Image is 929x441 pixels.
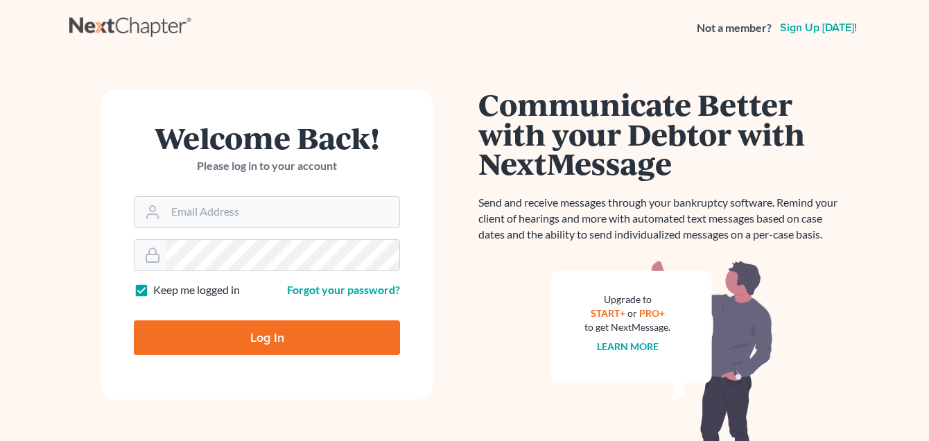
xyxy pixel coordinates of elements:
[584,293,670,306] div: Upgrade to
[287,283,400,296] a: Forgot your password?
[597,340,659,352] a: Learn more
[134,158,400,174] p: Please log in to your account
[777,22,860,33] a: Sign up [DATE]!
[697,20,772,36] strong: Not a member?
[639,307,665,319] a: PRO+
[478,89,846,178] h1: Communicate Better with your Debtor with NextMessage
[591,307,625,319] a: START+
[134,123,400,153] h1: Welcome Back!
[166,197,399,227] input: Email Address
[478,195,846,243] p: Send and receive messages through your bankruptcy software. Remind your client of hearings and mo...
[153,282,240,298] label: Keep me logged in
[584,320,670,334] div: to get NextMessage.
[134,320,400,355] input: Log In
[627,307,637,319] span: or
